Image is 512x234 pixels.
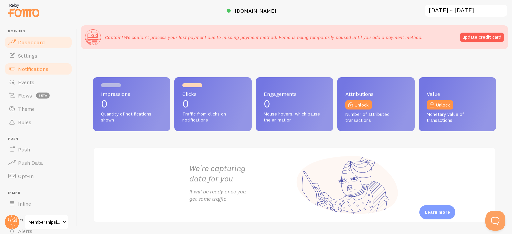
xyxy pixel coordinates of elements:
[18,92,32,99] span: Flows
[18,39,45,46] span: Dashboard
[345,91,407,97] span: Attributions
[8,29,73,34] span: Pop-ups
[460,33,504,42] button: update credit card
[427,100,453,110] a: Unlock
[18,52,37,59] span: Settings
[4,49,73,62] a: Settings
[101,99,162,109] p: 0
[18,79,34,86] span: Events
[4,197,73,210] a: Inline
[105,34,423,41] p: Captain! We couldn't process your last payment due to missing payment method. Fomo is being tempo...
[427,91,488,97] span: Value
[4,169,73,183] a: Opt-In
[4,116,73,129] a: Rules
[8,137,73,141] span: Push
[427,112,488,123] span: Monetary value of transactions
[18,159,43,166] span: Push Data
[18,146,30,153] span: Push
[18,106,35,112] span: Theme
[29,218,60,226] span: Membershipsitechallenge (finaltest)
[182,111,244,123] span: Traffic from clicks on notifications
[4,76,73,89] a: Events
[18,119,31,125] span: Rules
[36,93,50,99] span: beta
[345,100,372,110] a: Unlock
[4,62,73,76] a: Notifications
[182,91,244,97] span: Clicks
[7,2,40,19] img: fomo-relay-logo-orange.svg
[4,89,73,102] a: Flows beta
[24,214,69,230] a: Membershipsitechallenge (finaltest)
[101,111,162,123] span: Quantity of notifications shown
[419,205,455,219] div: Learn more
[18,173,34,179] span: Opt-In
[18,66,48,72] span: Notifications
[189,188,295,203] p: It will be ready once you get some traffic
[264,91,325,97] span: Engagements
[264,99,325,109] p: 0
[264,111,325,123] span: Mouse hovers, which pause the animation
[8,191,73,195] span: Inline
[189,163,295,184] h2: We're capturing data for you
[4,143,73,156] a: Push
[485,211,505,231] iframe: Help Scout Beacon - Open
[182,99,244,109] p: 0
[101,91,162,97] span: Impressions
[18,200,31,207] span: Inline
[425,209,450,215] p: Learn more
[4,156,73,169] a: Push Data
[345,112,407,123] span: Number of attributed transactions
[4,36,73,49] a: Dashboard
[4,102,73,116] a: Theme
